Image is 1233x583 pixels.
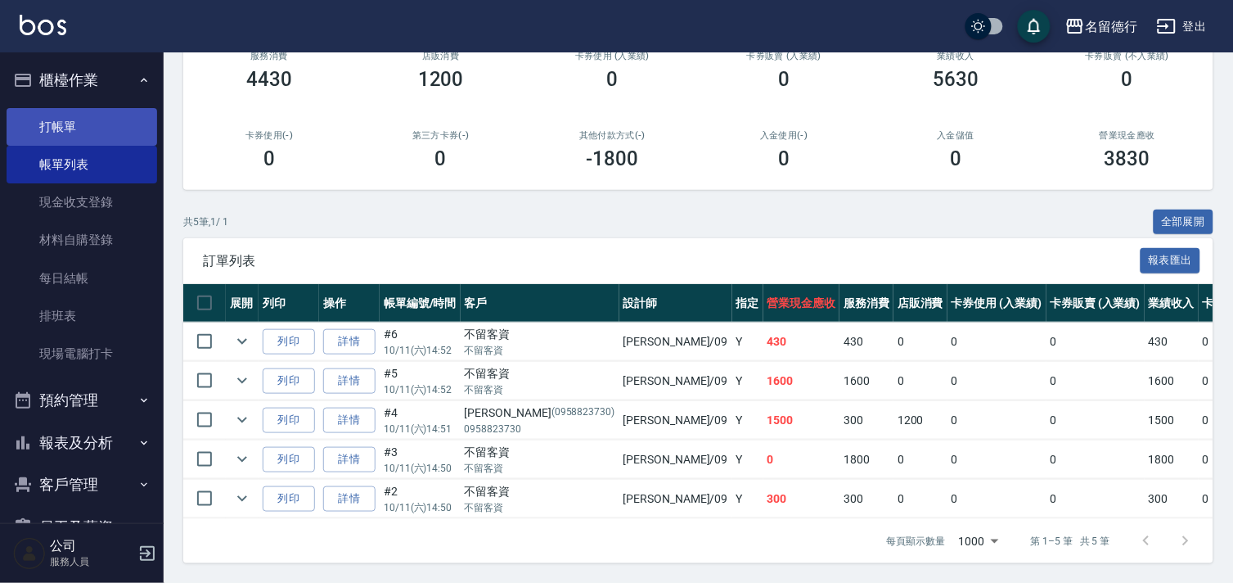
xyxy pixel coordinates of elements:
button: 名留德行 [1059,10,1144,43]
p: 10/11 (六) 14:52 [384,382,457,397]
p: 10/11 (六) 14:50 [384,500,457,515]
td: #4 [380,401,461,440]
td: 1600 [839,362,893,400]
th: 列印 [259,284,319,323]
h3: 5630 [933,68,979,91]
td: 300 [839,401,893,440]
td: [PERSON_NAME] /09 [619,362,732,400]
div: 不留客資 [465,326,615,343]
p: 不留客資 [465,343,615,358]
td: 0 [947,441,1046,479]
td: 0 [947,362,1046,400]
p: 第 1–5 筆 共 5 筆 [1031,534,1110,549]
td: 0 [893,323,947,361]
button: 列印 [263,447,315,472]
h3: 4430 [246,68,292,91]
div: [PERSON_NAME] [465,404,615,422]
h2: 卡券使用(-) [203,130,335,141]
h3: 0 [778,147,790,170]
td: 0 [947,323,1046,361]
h5: 公司 [50,538,133,554]
p: (0958823730) [551,404,615,422]
a: 排班表 [7,297,157,335]
h2: 業績收入 [889,51,1022,61]
p: 不留客資 [465,382,615,397]
p: 10/11 (六) 14:50 [384,461,457,476]
td: 0 [763,441,840,479]
h3: 0 [1122,68,1133,91]
button: 員工及薪資 [7,506,157,549]
h2: 店販消費 [375,51,507,61]
th: 展開 [226,284,259,323]
p: 10/11 (六) 14:52 [384,343,457,358]
a: 現場電腦打卡 [7,335,157,373]
p: 不留客資 [465,461,615,476]
td: 0 [947,480,1046,518]
button: 登出 [1150,11,1213,42]
td: [PERSON_NAME] /09 [619,401,732,440]
th: 卡券販賣 (入業績) [1046,284,1145,323]
h3: -1800 [587,147,639,170]
h2: 卡券販賣 (不入業績) [1061,51,1194,61]
td: 0 [893,362,947,400]
td: 430 [839,323,893,361]
td: Y [732,362,763,400]
h3: 0 [263,147,275,170]
td: 1500 [763,401,840,440]
h2: 入金儲值 [889,130,1022,141]
div: 名留德行 [1085,16,1137,37]
th: 設計師 [619,284,732,323]
td: Y [732,480,763,518]
h3: 0 [778,68,790,91]
td: [PERSON_NAME] /09 [619,441,732,479]
a: 詳情 [323,329,376,355]
td: 1600 [1145,362,1199,400]
button: save [1018,10,1051,43]
a: 詳情 [323,447,376,472]
button: 列印 [263,486,315,512]
th: 業績收入 [1145,284,1199,323]
button: 預約管理 [7,379,157,422]
h2: 卡券販賣 (入業績) [718,51,850,61]
td: 0 [1046,441,1145,479]
button: 櫃檯作業 [7,59,157,102]
td: #3 [380,441,461,479]
h2: 入金使用(-) [718,130,850,141]
button: 報表及分析 [7,422,157,464]
td: 0 [893,441,947,479]
h3: 服務消費 [203,51,335,61]
td: #6 [380,323,461,361]
button: 列印 [263,368,315,394]
td: 1500 [1145,401,1199,440]
h3: 0 [950,147,961,170]
span: 訂單列表 [203,253,1141,269]
td: [PERSON_NAME] /09 [619,480,732,518]
td: #5 [380,362,461,400]
a: 報表匯出 [1141,252,1201,268]
td: 0 [947,401,1046,440]
th: 卡券使用 (入業績) [947,284,1046,323]
th: 客戶 [461,284,619,323]
h3: 0 [435,147,447,170]
th: 操作 [319,284,380,323]
p: 不留客資 [465,500,615,515]
button: expand row [230,368,254,393]
img: Logo [20,15,66,35]
button: expand row [230,329,254,354]
img: Person [13,537,46,570]
a: 每日結帳 [7,260,157,297]
td: 300 [763,480,840,518]
p: 共 5 筆, 1 / 1 [183,215,228,229]
td: Y [732,323,763,361]
a: 帳單列表 [7,146,157,183]
td: 430 [763,323,840,361]
h2: 第三方卡券(-) [375,130,507,141]
div: 不留客資 [465,444,615,461]
button: 報表匯出 [1141,248,1201,273]
th: 店販消費 [893,284,947,323]
th: 服務消費 [839,284,893,323]
div: 1000 [952,519,1005,563]
h3: 0 [607,68,619,91]
p: 每頁顯示數量 [887,534,946,549]
td: 300 [839,480,893,518]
